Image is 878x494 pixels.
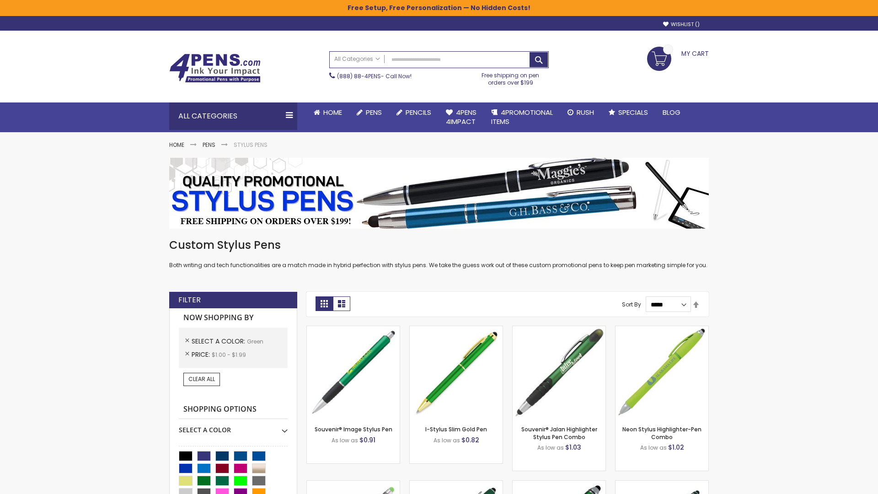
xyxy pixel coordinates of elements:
[491,107,553,126] span: 4PROMOTIONAL ITEMS
[179,419,288,435] div: Select A Color
[410,480,503,488] a: Custom Soft Touch® Metal Pens with Stylus-Green
[616,480,708,488] a: Colter Stylus Twist Metal Pen-Green
[601,102,655,123] a: Specials
[622,301,641,308] label: Sort By
[577,107,594,117] span: Rush
[188,375,215,383] span: Clear All
[323,107,342,117] span: Home
[192,350,212,359] span: Price
[439,102,484,132] a: 4Pens4impact
[521,425,597,440] a: Souvenir® Jalan Highlighter Stylus Pen Combo
[337,72,412,80] span: - Call Now!
[618,107,648,117] span: Specials
[169,102,297,130] div: All Categories
[513,326,605,333] a: Souvenir® Jalan Highlighter Stylus Pen Combo-Green
[434,436,460,444] span: As low as
[307,480,400,488] a: Islander Softy Gel with Stylus - ColorJet Imprint-Green
[169,158,709,229] img: Stylus Pens
[332,436,358,444] span: As low as
[306,102,349,123] a: Home
[622,425,701,440] a: Neon Stylus Highlighter-Pen Combo
[446,107,476,126] span: 4Pens 4impact
[565,443,581,452] span: $1.03
[406,107,431,117] span: Pencils
[179,400,288,419] strong: Shopping Options
[425,425,487,433] a: I-Stylus Slim Gold Pen
[461,435,479,445] span: $0.82
[389,102,439,123] a: Pencils
[247,338,263,345] span: Green
[349,102,389,123] a: Pens
[307,326,400,419] img: Souvenir® Image Stylus Pen-Green
[640,444,667,451] span: As low as
[337,72,381,80] a: (888) 88-4PENS
[169,238,709,252] h1: Custom Stylus Pens
[178,295,201,305] strong: Filter
[410,326,503,419] img: I-Stylus Slim Gold-Green
[616,326,708,333] a: Neon Stylus Highlighter-Pen Combo-Green
[315,425,392,433] a: Souvenir® Image Stylus Pen
[513,326,605,419] img: Souvenir® Jalan Highlighter Stylus Pen Combo-Green
[307,326,400,333] a: Souvenir® Image Stylus Pen-Green
[663,107,680,117] span: Blog
[169,54,261,83] img: 4Pens Custom Pens and Promotional Products
[472,68,549,86] div: Free shipping on pen orders over $199
[169,141,184,149] a: Home
[334,55,380,63] span: All Categories
[212,351,246,359] span: $1.00 - $1.99
[183,373,220,386] a: Clear All
[234,141,268,149] strong: Stylus Pens
[560,102,601,123] a: Rush
[410,326,503,333] a: I-Stylus Slim Gold-Green
[192,337,247,346] span: Select A Color
[537,444,564,451] span: As low as
[169,238,709,269] div: Both writing and tech functionalities are a match made in hybrid perfection with stylus pens. We ...
[203,141,215,149] a: Pens
[179,308,288,328] strong: Now Shopping by
[655,102,688,123] a: Blog
[330,52,385,67] a: All Categories
[616,326,708,419] img: Neon Stylus Highlighter-Pen Combo-Green
[484,102,560,132] a: 4PROMOTIONALITEMS
[359,435,375,445] span: $0.91
[366,107,382,117] span: Pens
[663,21,700,28] a: Wishlist
[513,480,605,488] a: Kyra Pen with Stylus and Flashlight-Green
[668,443,684,452] span: $1.02
[316,296,333,311] strong: Grid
